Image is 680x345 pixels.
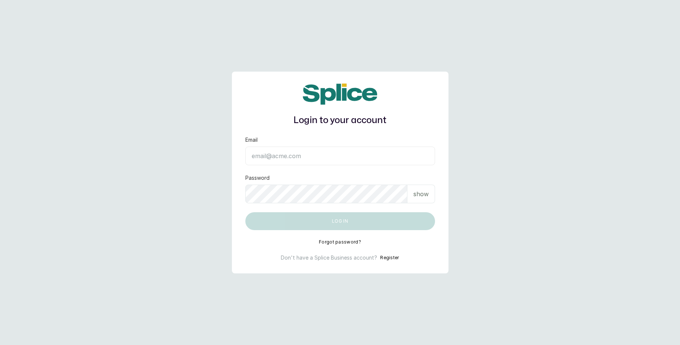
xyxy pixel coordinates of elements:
[245,136,258,144] label: Email
[380,254,399,261] button: Register
[245,147,435,165] input: email@acme.com
[245,174,270,182] label: Password
[319,239,361,245] button: Forgot password?
[413,189,429,198] p: show
[245,212,435,230] button: Log in
[245,114,435,127] h1: Login to your account
[281,254,377,261] p: Don't have a Splice Business account?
